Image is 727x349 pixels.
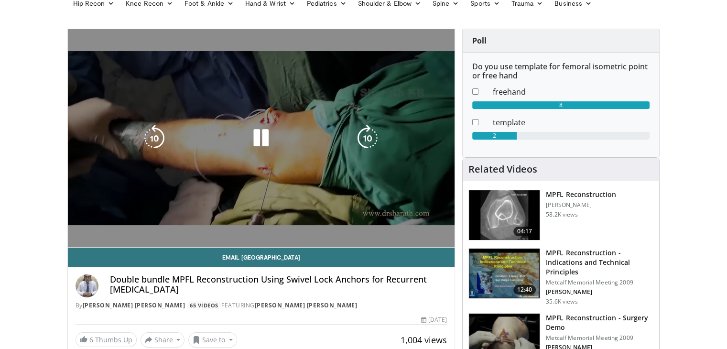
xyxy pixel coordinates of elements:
[546,190,616,199] h3: MPFL Reconstruction
[401,334,447,346] span: 1,004 views
[546,211,577,218] p: 58.2K views
[472,132,517,140] div: 2
[141,332,185,348] button: Share
[472,35,487,46] strong: Poll
[546,334,653,342] p: Metcalf Memorial Meeting 2009
[76,301,447,310] div: By FEATURING
[469,249,540,298] img: 642458_3.png.150x105_q85_crop-smart_upscale.jpg
[68,248,455,267] a: Email [GEOGRAPHIC_DATA]
[76,332,137,347] a: 6 Thumbs Up
[469,190,540,240] img: 38434_0000_3.png.150x105_q85_crop-smart_upscale.jpg
[486,86,657,98] dd: freehand
[468,248,653,305] a: 12:40 MPFL Reconstruction - Indications and Technical Principles Metcalf Memorial Meeting 2009 [P...
[110,274,447,295] h4: Double bundle MPFL Reconstruction Using Swivel Lock Anchors for Recurrent [MEDICAL_DATA]
[188,332,237,348] button: Save to
[472,62,650,80] h6: Do you use template for femoral isometric point or free hand
[546,313,653,332] h3: MPFL Reconstruction - Surgery Demo
[546,248,653,277] h3: MPFL Reconstruction - Indications and Technical Principles
[68,29,455,248] video-js: Video Player
[468,164,537,175] h4: Related Videos
[83,301,185,309] a: [PERSON_NAME] [PERSON_NAME]
[513,285,536,294] span: 12:40
[89,335,93,344] span: 6
[546,201,616,209] p: [PERSON_NAME]
[486,117,657,128] dd: template
[468,190,653,240] a: 04:17 MPFL Reconstruction [PERSON_NAME] 58.2K views
[546,279,653,286] p: Metcalf Memorial Meeting 2009
[513,227,536,236] span: 04:17
[546,298,577,305] p: 35.6K views
[421,316,447,324] div: [DATE]
[255,301,358,309] a: [PERSON_NAME] [PERSON_NAME]
[546,288,653,296] p: [PERSON_NAME]
[76,274,98,297] img: Avatar
[472,101,650,109] div: 8
[187,301,222,309] a: 65 Videos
